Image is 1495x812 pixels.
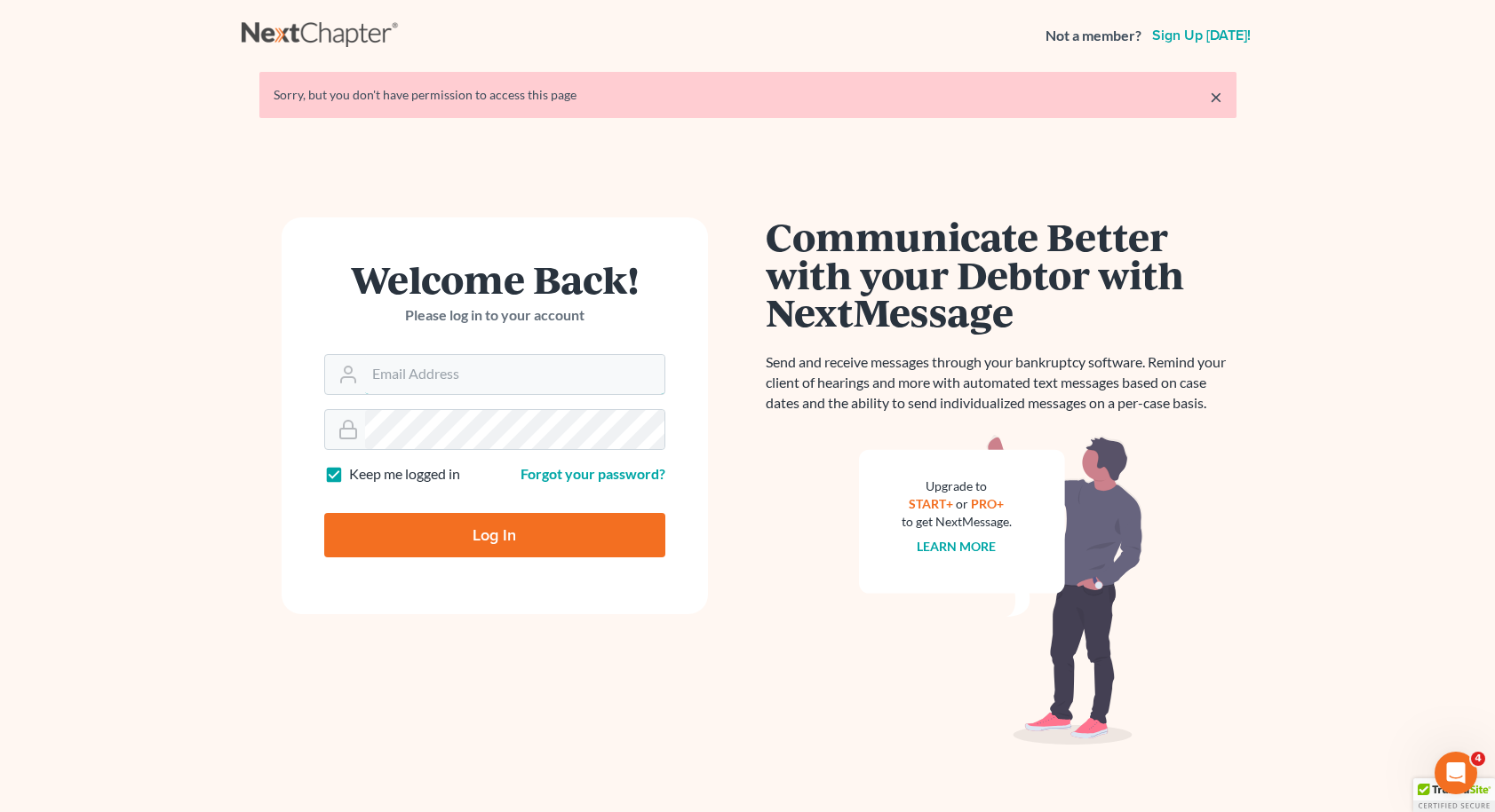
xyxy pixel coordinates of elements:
[365,355,664,394] input: Email Address
[909,496,953,511] a: START+
[956,496,968,511] span: or
[1210,86,1222,107] a: ×
[324,305,665,326] p: Please log in to your account
[274,86,1222,104] div: Sorry, but you don't have permission to access this page
[917,539,996,554] a: Learn more
[971,496,1004,511] a: PRO+
[902,513,1012,531] div: to get NextMessage.
[1046,26,1141,46] strong: Not a member?
[324,260,665,298] h1: Welcome Back!
[766,217,1237,331] h1: Communicate Better with your Debtor with NextMessage
[324,513,665,557] input: Log In
[1435,752,1477,794] iframe: Intercom live chat
[902,477,1012,495] div: Upgrade to
[766,352,1237,414] p: Send and receive messages through your bankruptcy software. Remind your client of hearings and mo...
[1149,28,1254,43] a: Sign up [DATE]!
[1413,778,1495,812] div: TrustedSite Certified
[521,465,665,482] a: Forgot your password?
[1471,752,1485,766] span: 4
[859,435,1143,745] img: nextmessage_bg-59042aed3d76b12b5cd301f8e5b87938c9018125f34e5fa2b7a6b67550977c72.svg
[349,464,460,485] label: Keep me logged in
